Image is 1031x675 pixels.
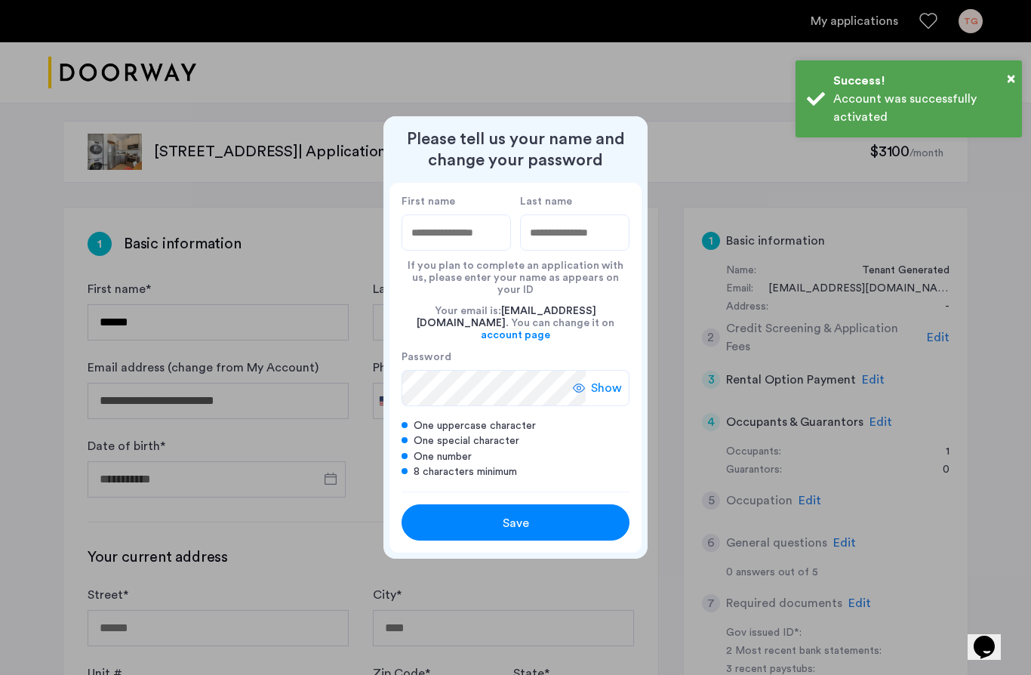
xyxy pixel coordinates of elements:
span: Save [503,514,529,532]
span: Show [591,379,622,397]
a: account page [481,329,550,341]
button: button [402,504,629,541]
div: Account was successfully activated [833,90,1011,126]
div: If you plan to complete an application with us, please enter your name as appears on your ID [402,251,629,296]
h2: Please tell us your name and change your password [389,128,642,171]
div: One special character [402,433,629,448]
span: [EMAIL_ADDRESS][DOMAIN_NAME] [417,306,596,328]
span: × [1007,71,1015,86]
label: First name [402,195,511,208]
div: Your email is: . You can change it on [402,296,629,350]
label: Last name [520,195,629,208]
div: 8 characters minimum [402,464,629,479]
div: One uppercase character [402,418,629,433]
div: One number [402,449,629,464]
div: Success! [833,72,1011,90]
iframe: chat widget [968,615,1016,660]
label: Password [402,350,586,364]
button: Close [1007,67,1015,90]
